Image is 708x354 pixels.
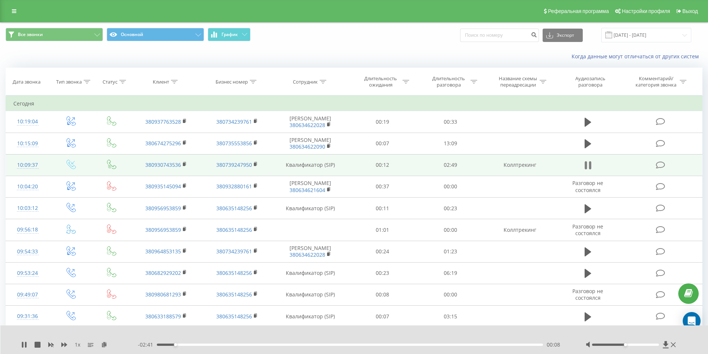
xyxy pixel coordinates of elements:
[272,284,349,305] td: Квалификатор (SIP)
[13,244,42,259] div: 09:54:33
[622,8,670,14] span: Настройки профиля
[145,205,181,212] a: 380956953859
[272,262,349,284] td: Квалификатор (SIP)
[290,121,325,129] a: 380634622028
[417,219,485,241] td: 00:00
[208,28,250,41] button: График
[13,223,42,237] div: 09:56:18
[572,53,702,60] a: Когда данные могут отличаться от других систем
[216,183,252,190] a: 380932880161
[290,251,325,258] a: 380634622028
[138,341,157,348] span: - 02:41
[349,219,417,241] td: 01:01
[349,133,417,154] td: 00:07
[417,198,485,219] td: 00:23
[349,154,417,176] td: 00:12
[572,179,603,193] span: Разговор не состоялся
[145,291,181,298] a: 380980681293
[349,306,417,327] td: 00:07
[145,118,181,125] a: 380937763528
[417,133,485,154] td: 13:09
[13,114,42,129] div: 10:19:04
[349,111,417,133] td: 00:19
[272,241,349,262] td: [PERSON_NAME]
[13,136,42,151] div: 10:15:09
[216,118,252,125] a: 380734239761
[634,75,678,88] div: Комментарий/категория звонка
[272,133,349,154] td: [PERSON_NAME]
[216,161,252,168] a: 380739247950
[216,79,248,85] div: Бизнес номер
[417,284,485,305] td: 00:00
[484,154,555,176] td: Коллтрекинг
[290,143,325,150] a: 380634622090
[624,343,627,346] div: Accessibility label
[349,284,417,305] td: 00:08
[216,313,252,320] a: 380635148256
[56,79,82,85] div: Тип звонка
[13,288,42,302] div: 09:49:07
[75,341,80,348] span: 1 x
[18,32,43,38] span: Все звонки
[566,75,614,88] div: Аудиозапись разговора
[13,266,42,280] div: 09:53:24
[272,198,349,219] td: Квалификатор (SIP)
[222,32,238,37] span: График
[572,223,603,237] span: Разговор не состоялся
[107,28,204,41] button: Основной
[484,219,555,241] td: Коллтрекинг
[417,154,485,176] td: 02:49
[216,140,252,147] a: 380735553856
[417,241,485,262] td: 01:23
[216,205,252,212] a: 380635148256
[13,79,41,85] div: Дата звонка
[6,96,702,111] td: Сегодня
[145,161,181,168] a: 380930743536
[417,306,485,327] td: 03:15
[174,343,177,346] div: Accessibility label
[103,79,117,85] div: Статус
[145,183,181,190] a: 380935145094
[349,241,417,262] td: 00:24
[145,226,181,233] a: 380956953859
[145,269,181,276] a: 380682929202
[272,306,349,327] td: Квалификатор (SIP)
[272,111,349,133] td: [PERSON_NAME]
[543,29,583,42] button: Экспорт
[547,341,560,348] span: 00:08
[349,176,417,197] td: 00:37
[429,75,469,88] div: Длительность разговора
[682,8,698,14] span: Выход
[498,75,538,88] div: Название схемы переадресации
[145,313,181,320] a: 380633188579
[216,226,252,233] a: 380635148256
[293,79,318,85] div: Сотрудник
[13,158,42,172] div: 10:09:37
[417,262,485,284] td: 06:19
[361,75,401,88] div: Длительность ожидания
[216,248,252,255] a: 380734239761
[417,111,485,133] td: 00:33
[548,8,609,14] span: Реферальная программа
[145,248,181,255] a: 380964853135
[349,262,417,284] td: 00:23
[417,176,485,197] td: 00:00
[13,179,42,194] div: 10:04:20
[216,269,252,276] a: 380635148256
[460,29,539,42] input: Поиск по номеру
[349,198,417,219] td: 00:11
[6,28,103,41] button: Все звонки
[272,154,349,176] td: Квалификатор (SIP)
[13,309,42,324] div: 09:31:36
[13,201,42,215] div: 10:03:12
[272,176,349,197] td: [PERSON_NAME]
[145,140,181,147] a: 380674275296
[683,312,701,330] div: Open Intercom Messenger
[572,288,603,301] span: Разговор не состоялся
[290,186,325,194] a: 380634621604
[153,79,169,85] div: Клиент
[216,291,252,298] a: 380635148256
